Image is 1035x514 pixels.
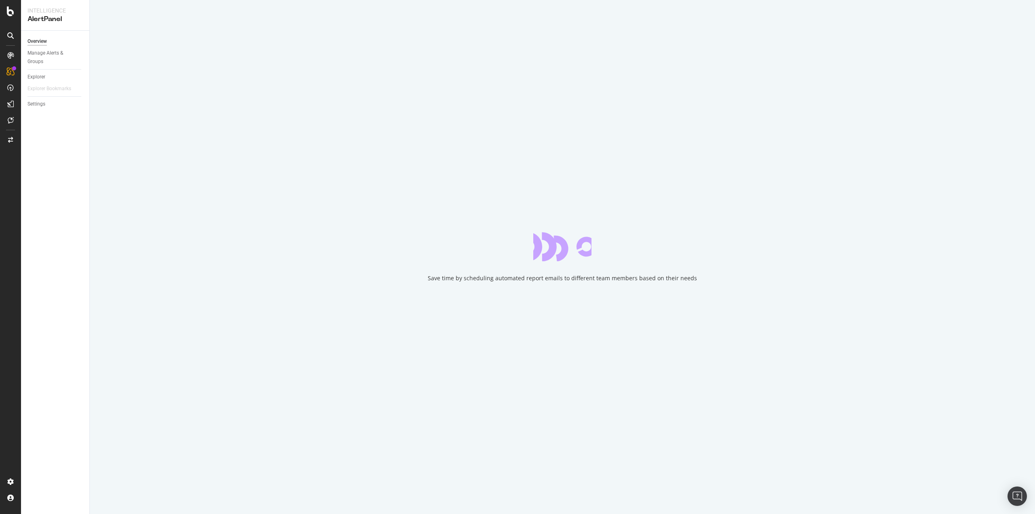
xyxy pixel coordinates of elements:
[1008,487,1027,506] div: Open Intercom Messenger
[27,100,84,108] a: Settings
[533,232,591,261] div: animation
[27,37,47,46] div: Overview
[428,274,697,282] div: Save time by scheduling automated report emails to different team members based on their needs
[27,49,84,66] a: Manage Alerts & Groups
[27,100,45,108] div: Settings
[27,73,45,81] div: Explorer
[27,6,83,15] div: Intelligence
[27,85,79,93] a: Explorer Bookmarks
[27,49,76,66] div: Manage Alerts & Groups
[27,15,83,24] div: AlertPanel
[27,37,84,46] a: Overview
[27,85,71,93] div: Explorer Bookmarks
[27,73,84,81] a: Explorer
